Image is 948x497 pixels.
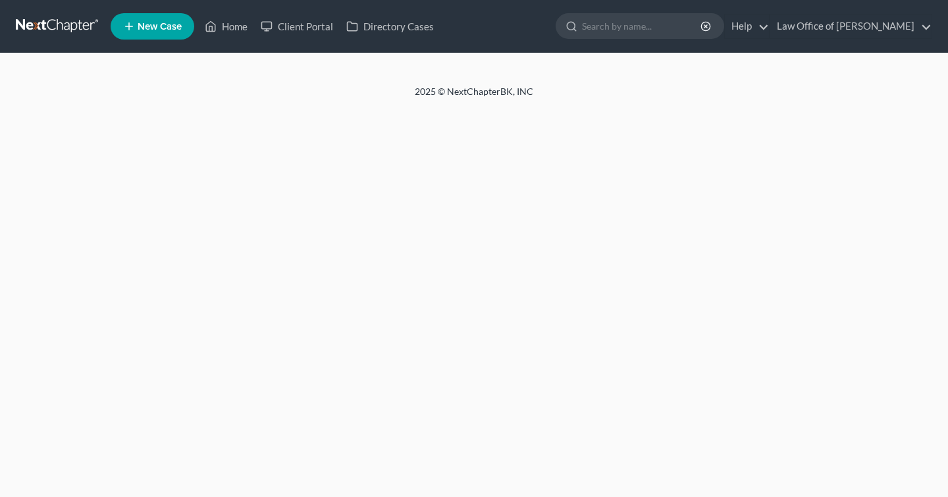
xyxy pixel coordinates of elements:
[340,15,440,38] a: Directory Cases
[99,85,849,109] div: 2025 © NextChapterBK, INC
[254,15,340,38] a: Client Portal
[770,15,932,38] a: Law Office of [PERSON_NAME]
[582,14,702,38] input: Search by name...
[198,15,254,38] a: Home
[725,15,769,38] a: Help
[138,22,182,32] span: New Case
